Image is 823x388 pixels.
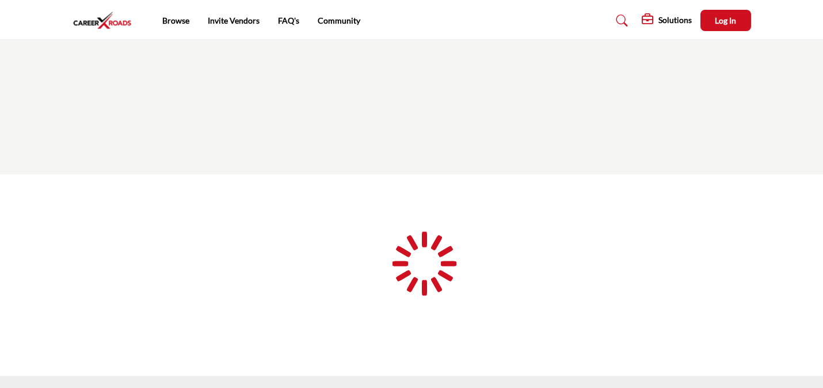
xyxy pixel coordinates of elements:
a: Invite Vendors [208,16,260,25]
div: Solutions [642,14,692,28]
button: Log In [700,10,751,31]
a: Search [605,12,635,30]
img: Site Logo [73,11,138,30]
a: Community [318,16,360,25]
span: Log In [715,16,736,25]
a: FAQ's [278,16,299,25]
h5: Solutions [658,15,692,25]
a: Browse [162,16,189,25]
